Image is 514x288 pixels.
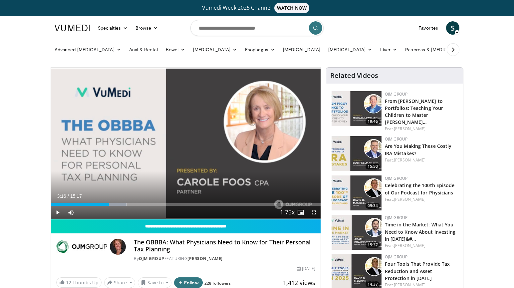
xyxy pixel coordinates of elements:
[55,25,90,31] img: VuMedi Logo
[332,91,382,126] a: 19:46
[385,261,450,281] a: Four Tools That Provide Tax Reduction and Asset Protection in [DATE]
[51,68,321,219] video-js: Video Player
[332,136,382,171] img: 4b415aee-9520-4d6f-a1e1-8e5e22de4108.150x105_q85_crop-smart_upscale.jpg
[394,196,425,202] a: [PERSON_NAME]
[332,175,382,210] img: 7438bed5-bde3-4519-9543-24a8eadaa1c2.150x105_q85_crop-smart_upscale.jpg
[366,163,380,169] span: 15:50
[162,43,189,56] a: Bowel
[94,21,131,35] a: Specialties
[279,43,324,56] a: [MEDICAL_DATA]
[283,279,315,287] span: 1,412 views
[139,256,164,261] a: OJM Group
[366,203,380,209] span: 09:34
[385,157,458,163] div: Feat.
[324,43,376,56] a: [MEDICAL_DATA]
[385,215,408,220] a: OJM Group
[56,239,107,255] img: OJM Group
[56,277,102,288] a: 12 Thumbs Up
[332,175,382,210] a: 09:34
[110,239,126,255] img: Avatar
[385,243,458,249] div: Feat.
[189,43,241,56] a: [MEDICAL_DATA]
[51,203,321,206] div: Progress Bar
[385,126,458,132] div: Feat.
[131,21,162,35] a: Browse
[385,91,408,97] a: OJM Group
[68,193,69,199] span: /
[57,193,66,199] span: 3:16
[204,280,231,286] a: 228 followers
[366,119,380,125] span: 19:46
[385,196,458,202] div: Feat.
[376,43,401,56] a: Liver
[414,21,442,35] a: Favorites
[134,256,315,262] div: By FEATURING
[241,43,279,56] a: Esophagus
[125,43,162,56] a: Anal & Rectal
[51,206,64,219] button: Play
[332,91,382,126] img: 282c92bf-9480-4465-9a17-aeac8df0c943.150x105_q85_crop-smart_upscale.jpg
[394,282,425,288] a: [PERSON_NAME]
[394,243,425,248] a: [PERSON_NAME]
[56,3,458,13] a: Vumedi Week 2025 ChannelWATCH NOW
[366,281,380,287] span: 14:37
[138,277,172,288] button: Save to
[330,72,378,80] h4: Related Videos
[70,193,82,199] span: 15:17
[446,21,459,35] a: S
[385,254,408,260] a: OJM Group
[394,157,425,163] a: [PERSON_NAME]
[281,206,294,219] button: Playback Rate
[190,20,324,36] input: Search topics, interventions
[332,136,382,171] a: 15:50
[385,182,455,195] a: Celebrating the 100th Episode of Our Podcast for Physicians
[104,277,135,288] button: Share
[174,277,203,288] button: Follow
[401,43,479,56] a: Pancreas & [MEDICAL_DATA]
[332,215,382,250] a: 15:37
[394,126,425,132] a: [PERSON_NAME]
[307,206,321,219] button: Fullscreen
[274,3,310,13] span: WATCH NOW
[332,215,382,250] img: cfc453be-3f74-41d3-a301-0743b7c46f05.150x105_q85_crop-smart_upscale.jpg
[385,98,443,125] a: From [PERSON_NAME] to Portfolios: Teaching Your Children to Master [PERSON_NAME]…
[187,256,223,261] a: [PERSON_NAME]
[385,175,408,181] a: OJM Group
[134,239,315,253] h4: The OBBBA: What Physicians Need to Know for Their Personal Tax Planning
[294,206,307,219] button: Enable picture-in-picture mode
[385,282,458,288] div: Feat.
[297,266,315,272] div: [DATE]
[385,221,456,242] a: Time in the Market: What You Need to Know About Investing in [DATE]&#…
[66,279,71,286] span: 12
[64,206,78,219] button: Mute
[385,136,408,142] a: OJM Group
[366,242,380,248] span: 15:37
[385,143,452,156] a: Are You Making These Costly IRA Mistakes?
[51,43,125,56] a: Advanced [MEDICAL_DATA]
